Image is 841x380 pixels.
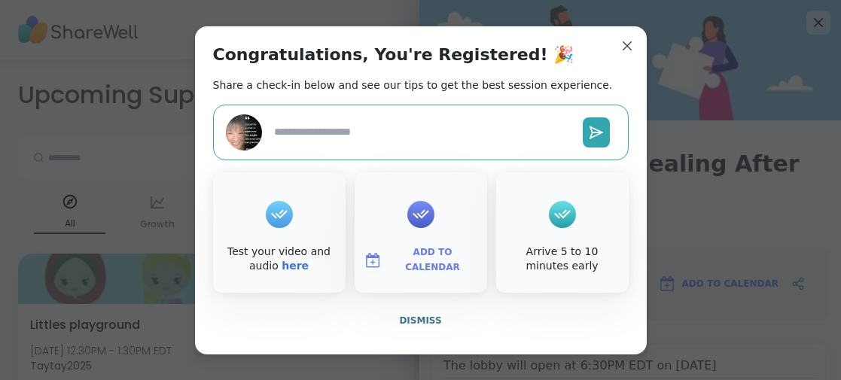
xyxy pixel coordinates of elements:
[358,245,484,276] button: Add to Calendar
[388,245,478,275] span: Add to Calendar
[499,245,626,274] div: Arrive 5 to 10 minutes early
[216,245,343,274] div: Test your video and audio
[282,260,309,272] a: here
[213,305,629,336] button: Dismiss
[213,78,613,93] h2: Share a check-in below and see our tips to get the best session experience.
[364,251,382,269] img: ShareWell Logomark
[226,114,262,150] img: ReginaMaria
[399,315,441,326] span: Dismiss
[213,44,574,65] h1: Congratulations, You're Registered! 🎉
